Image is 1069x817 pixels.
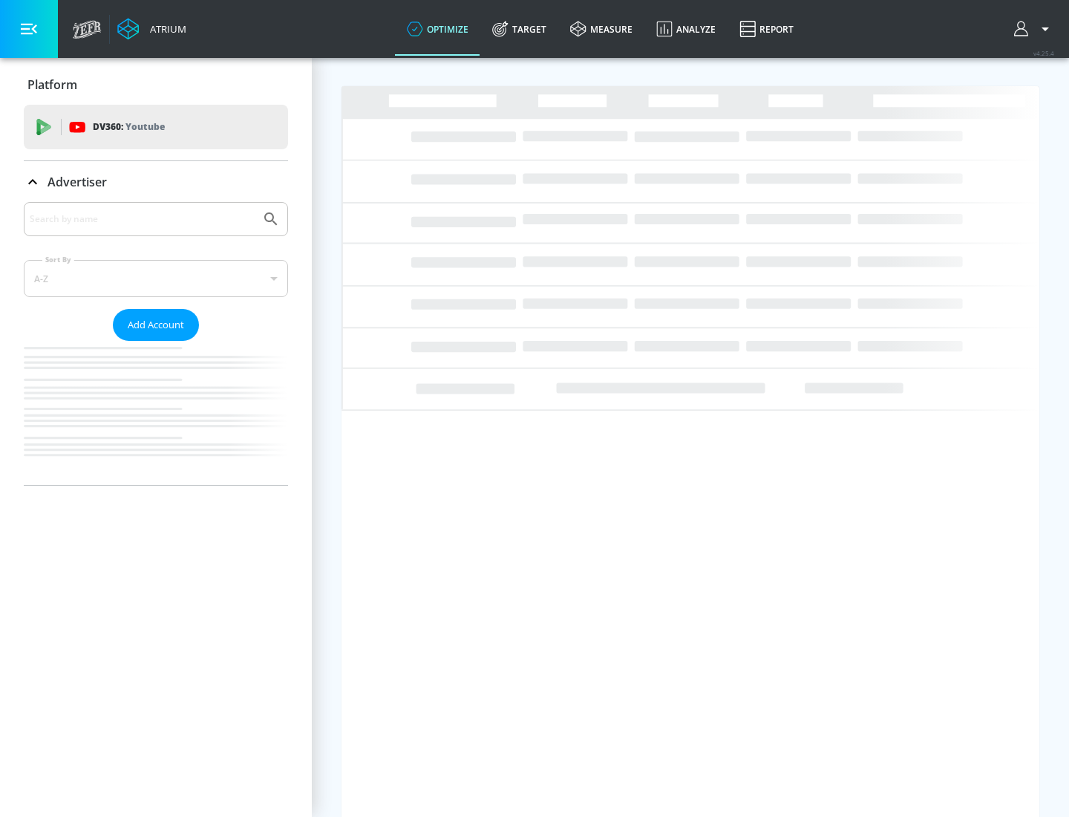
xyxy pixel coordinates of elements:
[93,119,165,135] p: DV360:
[48,174,107,190] p: Advertiser
[27,77,77,93] p: Platform
[728,2,805,56] a: Report
[395,2,480,56] a: optimize
[24,64,288,105] div: Platform
[558,2,644,56] a: measure
[24,260,288,297] div: A-Z
[30,209,255,229] input: Search by name
[113,309,199,341] button: Add Account
[24,202,288,485] div: Advertiser
[42,255,74,264] label: Sort By
[24,105,288,149] div: DV360: Youtube
[1033,49,1054,57] span: v 4.25.4
[24,161,288,203] div: Advertiser
[125,119,165,134] p: Youtube
[24,341,288,485] nav: list of Advertiser
[644,2,728,56] a: Analyze
[128,316,184,333] span: Add Account
[144,22,186,36] div: Atrium
[117,18,186,40] a: Atrium
[480,2,558,56] a: Target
